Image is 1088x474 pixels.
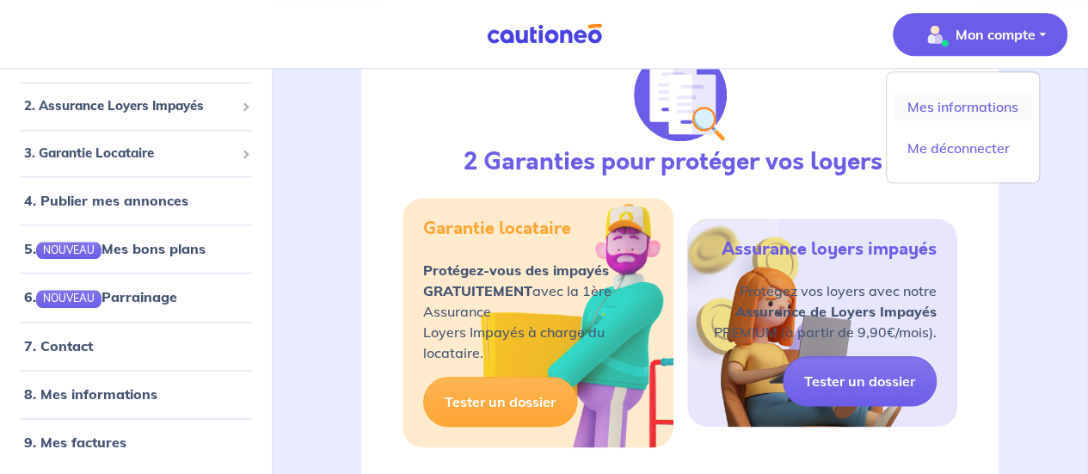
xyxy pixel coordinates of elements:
[7,231,265,266] div: 5.NOUVEAUMes bons plans
[423,377,577,427] a: Tester un dossier
[24,337,93,354] a: 7. Contact
[24,144,235,163] span: 3. Garantie Locataire
[7,183,265,218] div: 4. Publier mes annonces
[24,240,206,257] a: 5.NOUVEAUMes bons plans
[24,385,157,403] a: 8. Mes informations
[24,192,188,209] a: 4. Publier mes annonces
[894,93,1032,120] a: Mes informations
[921,21,949,48] img: illu_account_valid_menu.svg
[24,288,177,305] a: 6.NOUVEAUParrainage
[480,23,609,45] img: Cautioneo
[956,24,1036,45] p: Mon compte
[722,239,937,260] h5: Assurance loyers impayés
[894,134,1032,162] a: Me déconnecter
[423,262,609,299] strong: Protégez-vous des impayés GRATUITEMENT
[423,219,571,239] h5: Garantie locataire
[464,148,896,177] h3: 2 Garanties pour protéger vos loyers :
[886,71,1040,183] div: illu_account_valid_menu.svgMon compte
[7,329,265,363] div: 7. Contact
[893,13,1067,56] button: illu_account_valid_menu.svgMon compte
[7,137,265,170] div: 3. Garantie Locataire
[714,280,937,342] p: Protégez vos loyers avec notre PREMIUM (à partir de 9,90€/mois).
[7,425,265,459] div: 9. Mes factures
[7,377,265,411] div: 8. Mes informations
[423,260,652,363] p: avec la 1ère Assurance Loyers Impayés à charge du locataire.
[634,48,727,141] img: justif-loupe
[7,280,265,314] div: 6.NOUVEAUParrainage
[735,303,937,320] strong: Assurance de Loyers Impayés
[24,96,235,116] span: 2. Assurance Loyers Impayés
[783,356,937,406] a: Tester un dossier
[24,434,126,451] a: 9. Mes factures
[7,89,265,123] div: 2. Assurance Loyers Impayés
